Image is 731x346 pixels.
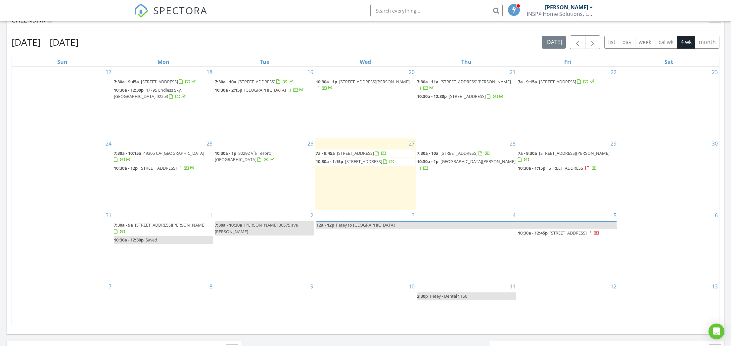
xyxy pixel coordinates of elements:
a: Friday [563,57,572,66]
span: [STREET_ADDRESS] [238,79,275,85]
td: Go to September 11, 2025 [416,281,517,326]
span: 10:30a - 1:15p [518,165,545,171]
a: Go to September 11, 2025 [508,281,517,292]
a: Go to September 7, 2025 [107,281,113,292]
a: Go to August 28, 2025 [508,138,517,149]
a: Go to August 31, 2025 [104,210,113,221]
span: [STREET_ADDRESS] [440,150,478,156]
span: Petey - Dental $150 [430,293,467,299]
span: [STREET_ADDRESS][PERSON_NAME] [539,150,610,156]
a: Monday [156,57,171,66]
button: Next [585,35,601,49]
span: 7a - 9:30a [518,150,537,156]
span: 49305 CA-[GEOGRAPHIC_DATA] [143,150,204,156]
a: Go to August 26, 2025 [306,138,315,149]
a: 10:30a - 12:45p [STREET_ADDRESS] [518,229,617,237]
td: Go to September 1, 2025 [113,210,214,281]
a: 7a - 9:45a [STREET_ADDRESS] [316,150,387,156]
td: Go to September 2, 2025 [214,210,315,281]
td: Go to August 30, 2025 [618,138,719,210]
td: Go to August 21, 2025 [416,67,517,138]
h2: [DATE] – [DATE] [12,35,78,49]
a: Go to September 4, 2025 [511,210,517,221]
span: [STREET_ADDRESS] [449,93,486,99]
a: 7:30a - 10a [STREET_ADDRESS] [417,150,490,156]
a: 7:30a - 10a [STREET_ADDRESS] [215,78,314,86]
a: 10:30a - 1p 80292 Vía Tesoro, [GEOGRAPHIC_DATA] [215,150,314,164]
button: [DATE] [542,36,566,49]
a: Go to September 8, 2025 [208,281,214,292]
a: Go to September 9, 2025 [309,281,315,292]
a: Go to September 13, 2025 [710,281,719,292]
button: cal wk [655,36,677,49]
span: 10:30a - 12:45p [518,230,548,236]
span: 10:30a - 12p [114,165,138,171]
span: 10:30a - 12:30p [114,237,144,243]
a: 10:30a - 1p [GEOGRAPHIC_DATA][PERSON_NAME] [417,158,516,171]
a: 7:30a - 9a [STREET_ADDRESS][PERSON_NAME] [114,222,206,234]
a: 10:30a - 1:15p [STREET_ADDRESS] [518,164,617,172]
a: 7:30a - 9a [STREET_ADDRESS][PERSON_NAME] [114,221,213,236]
a: Go to August 23, 2025 [710,67,719,77]
span: [STREET_ADDRESS] [539,79,576,85]
td: Go to September 9, 2025 [214,281,315,326]
a: 10:30a - 2:15p [GEOGRAPHIC_DATA] [215,86,314,94]
a: Go to August 18, 2025 [205,67,214,77]
td: Go to August 20, 2025 [315,67,416,138]
button: Previous [570,35,585,49]
span: [STREET_ADDRESS][PERSON_NAME] [440,79,511,85]
span: 7a - 9:15a [518,79,537,85]
a: 10:30a - 1:15p [STREET_ADDRESS] [316,158,395,164]
a: Go to August 29, 2025 [609,138,618,149]
span: [STREET_ADDRESS] [547,165,584,171]
a: 10:30a - 12p [STREET_ADDRESS] [114,164,213,172]
a: Go to August 22, 2025 [609,67,618,77]
a: 10:30a - 12p [STREET_ADDRESS] [114,165,196,171]
span: Saved [146,237,157,243]
td: Go to August 25, 2025 [113,138,214,210]
a: Go to August 25, 2025 [205,138,214,149]
td: Go to August 18, 2025 [113,67,214,138]
a: 10:30a - 1:15p [STREET_ADDRESS] [316,158,415,166]
td: Go to August 22, 2025 [517,67,618,138]
a: Go to August 19, 2025 [306,67,315,77]
span: 10:30a - 12:30p [114,87,144,93]
a: 10:30a - 1p [GEOGRAPHIC_DATA][PERSON_NAME] [417,158,516,172]
span: 7:30a - 10a [417,150,438,156]
span: [STREET_ADDRESS][PERSON_NAME] [135,222,206,228]
td: Go to August 26, 2025 [214,138,315,210]
div: [PERSON_NAME] [545,4,588,11]
a: 7:30a - 10a [STREET_ADDRESS] [215,79,294,85]
a: Go to August 24, 2025 [104,138,113,149]
span: 47795 Endless Sky, [GEOGRAPHIC_DATA] 92253 [114,87,182,99]
a: 10:30a - 2:15p [GEOGRAPHIC_DATA] [215,87,305,93]
a: Go to August 20, 2025 [407,67,416,77]
td: Go to September 5, 2025 [517,210,618,281]
span: 7:30a - 10:15a [114,150,141,156]
a: 7:30a - 9:45a [STREET_ADDRESS] [114,78,213,86]
td: Go to August 28, 2025 [416,138,517,210]
a: Wednesday [358,57,372,66]
a: Go to September 5, 2025 [612,210,618,221]
a: Go to August 27, 2025 [407,138,416,149]
span: 10:30a - 1p [215,150,236,156]
a: 7:30a - 10:15a 49305 CA-[GEOGRAPHIC_DATA] [114,150,213,164]
span: 10:30a - 1p [316,79,337,85]
a: 10:30a - 1p [STREET_ADDRESS][PERSON_NAME] [316,79,410,91]
a: Go to September 2, 2025 [309,210,315,221]
a: 10:30a - 1:15p [STREET_ADDRESS] [518,165,597,171]
td: Go to September 8, 2025 [113,281,214,326]
td: Go to August 31, 2025 [12,210,113,281]
a: 7a - 9:15a [STREET_ADDRESS] [518,79,595,85]
span: 10:30a - 12:30p [417,93,447,99]
a: 7a - 9:15a [STREET_ADDRESS] [518,78,617,86]
button: day [619,36,635,49]
a: Go to August 30, 2025 [710,138,719,149]
td: Go to September 7, 2025 [12,281,113,326]
a: Go to September 6, 2025 [713,210,719,221]
td: Go to September 6, 2025 [618,210,719,281]
span: 80292 Vía Tesoro, [GEOGRAPHIC_DATA] [215,150,272,162]
a: 10:30a - 1p [STREET_ADDRESS][PERSON_NAME] [316,78,415,92]
span: 10:30a - 1:15p [316,158,343,164]
input: Search everything... [370,4,503,17]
